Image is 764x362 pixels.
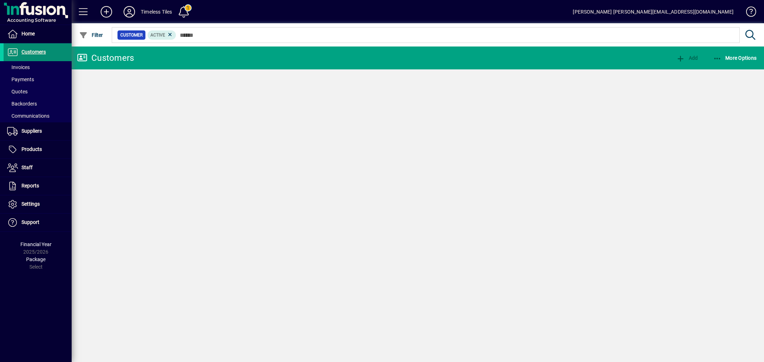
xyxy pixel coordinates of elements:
a: Staff [4,159,72,177]
span: Support [21,219,39,225]
span: Filter [79,32,103,38]
span: Staff [21,165,33,170]
a: Home [4,25,72,43]
a: Settings [4,195,72,213]
span: Settings [21,201,40,207]
span: Backorders [7,101,37,107]
a: Quotes [4,85,72,98]
a: Suppliers [4,122,72,140]
span: Reports [21,183,39,189]
a: Backorders [4,98,72,110]
span: Add [676,55,698,61]
a: Payments [4,73,72,85]
a: Reports [4,177,72,195]
button: Filter [77,29,105,41]
button: Profile [118,5,141,18]
span: Quotes [7,89,28,94]
button: More Options [711,52,759,64]
div: [PERSON_NAME] [PERSON_NAME][EMAIL_ADDRESS][DOMAIN_NAME] [573,6,734,18]
span: Financial Year [20,241,52,247]
div: Timeless Tiles [141,6,172,18]
span: Active [150,33,165,38]
span: More Options [713,55,757,61]
a: Communications [4,110,72,122]
div: Customers [77,52,134,64]
a: Knowledge Base [741,1,755,25]
span: Products [21,146,42,152]
span: Invoices [7,64,30,70]
mat-chip: Activation Status: Active [148,30,176,40]
span: Customer [120,31,143,39]
span: Package [26,256,45,262]
span: Home [21,31,35,36]
span: Communications [7,113,49,119]
a: Products [4,141,72,158]
button: Add [674,52,700,64]
button: Add [95,5,118,18]
a: Invoices [4,61,72,73]
span: Payments [7,77,34,82]
a: Support [4,214,72,231]
span: Customers [21,49,46,55]
span: Suppliers [21,128,42,134]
